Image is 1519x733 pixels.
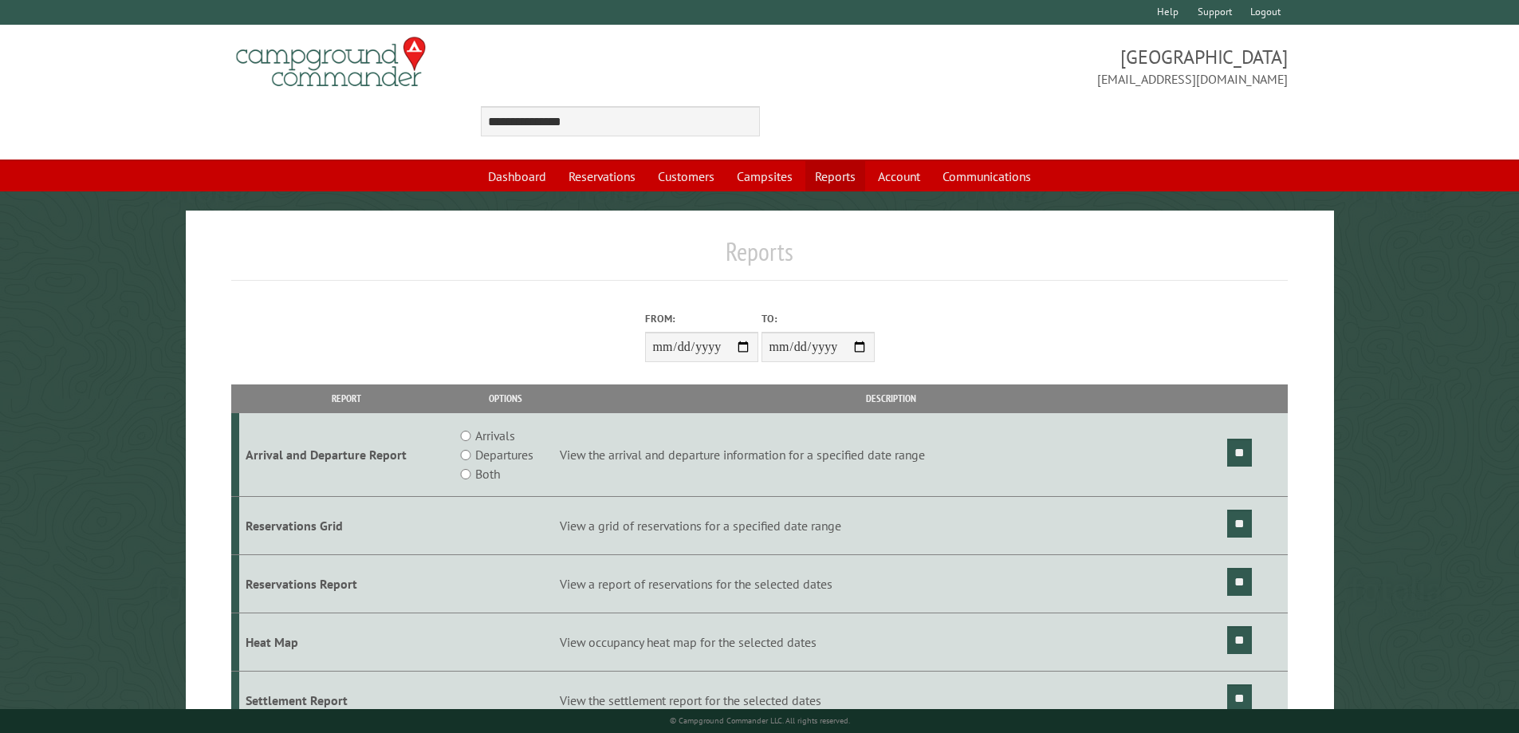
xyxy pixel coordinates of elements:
[557,613,1225,671] td: View occupancy heat map for the selected dates
[478,161,556,191] a: Dashboard
[557,671,1225,729] td: View the settlement report for the selected dates
[239,555,454,613] td: Reservations Report
[557,384,1225,412] th: Description
[475,426,515,445] label: Arrivals
[239,671,454,729] td: Settlement Report
[239,384,454,412] th: Report
[868,161,930,191] a: Account
[761,311,875,326] label: To:
[557,555,1225,613] td: View a report of reservations for the selected dates
[760,44,1289,89] span: [GEOGRAPHIC_DATA] [EMAIL_ADDRESS][DOMAIN_NAME]
[933,161,1041,191] a: Communications
[239,613,454,671] td: Heat Map
[557,413,1225,497] td: View the arrival and departure information for a specified date range
[231,31,431,93] img: Campground Commander
[648,161,724,191] a: Customers
[645,311,758,326] label: From:
[557,497,1225,555] td: View a grid of reservations for a specified date range
[475,445,533,464] label: Departures
[559,161,645,191] a: Reservations
[475,464,500,483] label: Both
[239,497,454,555] td: Reservations Grid
[231,236,1289,280] h1: Reports
[727,161,802,191] a: Campsites
[805,161,865,191] a: Reports
[670,715,850,726] small: © Campground Commander LLC. All rights reserved.
[453,384,557,412] th: Options
[239,413,454,497] td: Arrival and Departure Report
